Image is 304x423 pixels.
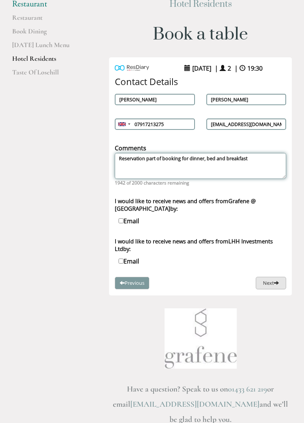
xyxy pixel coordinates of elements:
[165,308,237,369] img: Book a table at Grafene Restaurant @ Losehill
[226,62,233,74] span: 2
[119,257,139,265] label: Email
[115,119,133,129] div: United Kingdom: +44
[12,54,85,68] a: Hotel Residents
[115,197,286,212] div: I would like to receive news and offers from by:
[109,25,292,44] h1: Book a table
[190,62,213,74] span: [DATE]
[234,64,238,73] span: |
[115,144,146,152] label: Comments
[245,62,264,74] span: 19:30
[256,277,286,289] button: Next
[115,197,256,212] strong: Grafene @ [GEOGRAPHIC_DATA]
[115,277,149,289] button: Previous
[12,27,85,41] a: Book Dining
[119,259,123,264] input: Email
[115,77,286,87] h4: Contact Details
[12,68,85,82] a: Taste Of Losehill
[12,41,85,54] a: [DATE] Lunch Menu
[206,118,287,130] input: Email Address
[115,118,195,130] input: Mobile Number
[228,384,267,394] a: 01433 621 219
[115,94,195,105] input: First Name
[119,217,139,225] label: Email
[215,64,218,73] span: |
[115,180,286,186] span: 1942 of 2000 characters remaining
[115,63,149,72] img: Powered by ResDiary
[115,237,286,253] div: I would like to receive news and offers from by:
[12,13,85,27] a: Restaurant
[130,399,260,409] a: [EMAIL_ADDRESS][DOMAIN_NAME]
[115,237,273,253] strong: LHH Investments Ltd
[206,94,287,105] input: Last Name
[119,218,123,223] input: Email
